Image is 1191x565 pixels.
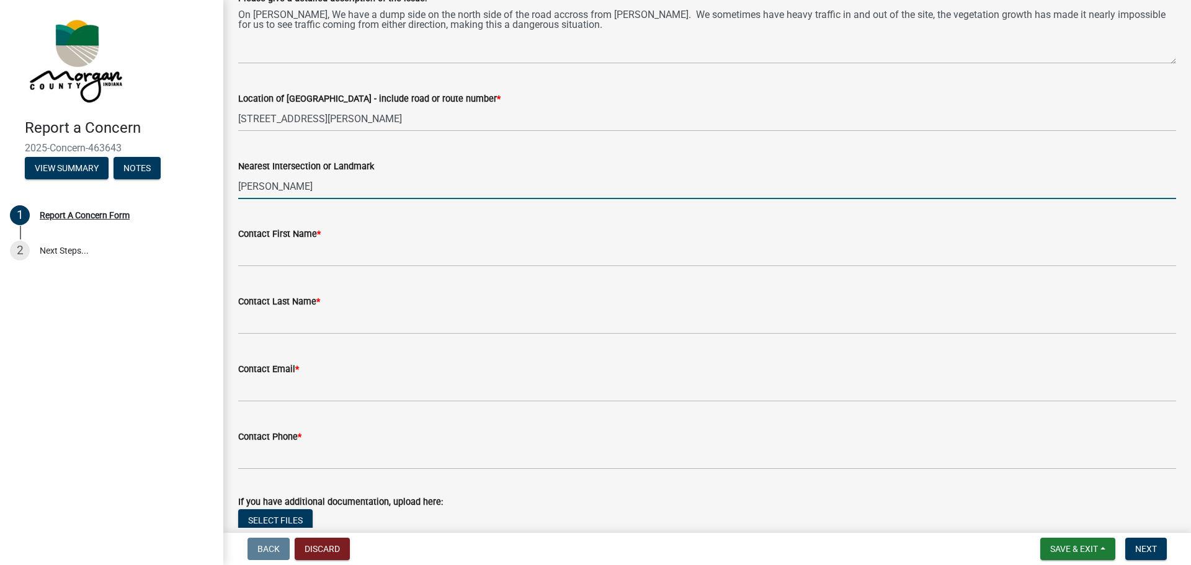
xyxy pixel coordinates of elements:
label: Contact Email [238,365,299,374]
label: Contact Phone [238,433,301,442]
button: Back [248,538,290,560]
span: Next [1135,544,1157,554]
label: Nearest Intersection or Landmark [238,162,374,171]
label: Contact First Name [238,230,321,239]
span: 2025-Concern-463643 [25,142,198,154]
div: 2 [10,241,30,260]
label: If you have additional documentation, upload here: [238,498,443,507]
span: Save & Exit [1050,544,1098,554]
button: Next [1125,538,1167,560]
wm-modal-confirm: Summary [25,164,109,174]
h4: Report a Concern [25,119,213,137]
button: Select files [238,509,313,532]
button: Save & Exit [1040,538,1115,560]
label: Contact Last Name [238,298,320,306]
label: Location of [GEOGRAPHIC_DATA] - include road or route number [238,95,501,104]
button: View Summary [25,157,109,179]
div: 1 [10,205,30,225]
button: Notes [114,157,161,179]
span: Back [257,544,280,554]
div: Report A Concern Form [40,211,130,220]
wm-modal-confirm: Notes [114,164,161,174]
img: Morgan County, Indiana [25,13,125,106]
button: Discard [295,538,350,560]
